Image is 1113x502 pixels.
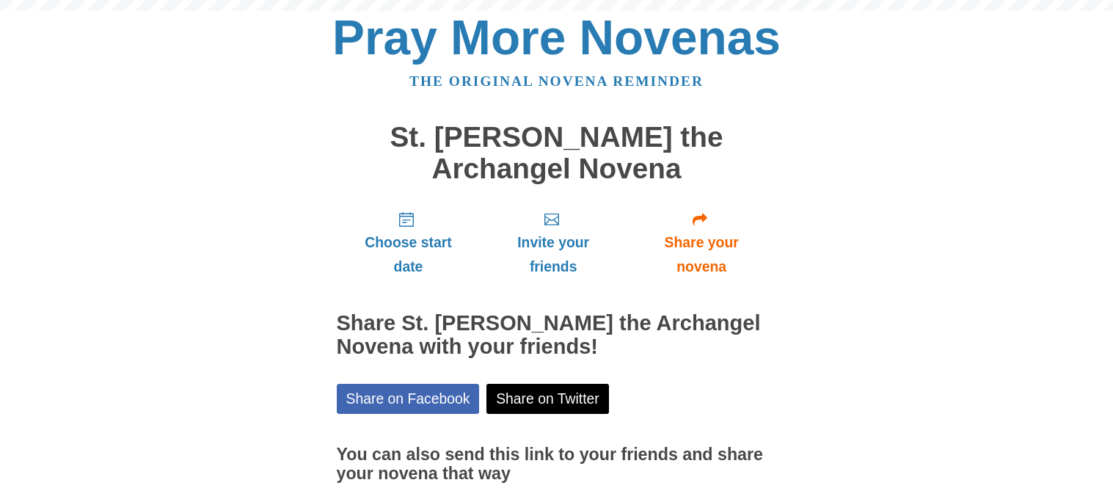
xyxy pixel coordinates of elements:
[351,230,466,279] span: Choose start date
[332,10,781,65] a: Pray More Novenas
[409,73,704,89] a: The original novena reminder
[337,445,777,483] h3: You can also send this link to your friends and share your novena that way
[337,122,777,184] h1: St. [PERSON_NAME] the Archangel Novena
[480,199,626,286] a: Invite your friends
[641,230,762,279] span: Share your novena
[627,199,777,286] a: Share your novena
[486,384,609,414] a: Share on Twitter
[495,230,611,279] span: Invite your friends
[337,312,777,359] h2: Share St. [PERSON_NAME] the Archangel Novena with your friends!
[337,199,481,286] a: Choose start date
[337,384,480,414] a: Share on Facebook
